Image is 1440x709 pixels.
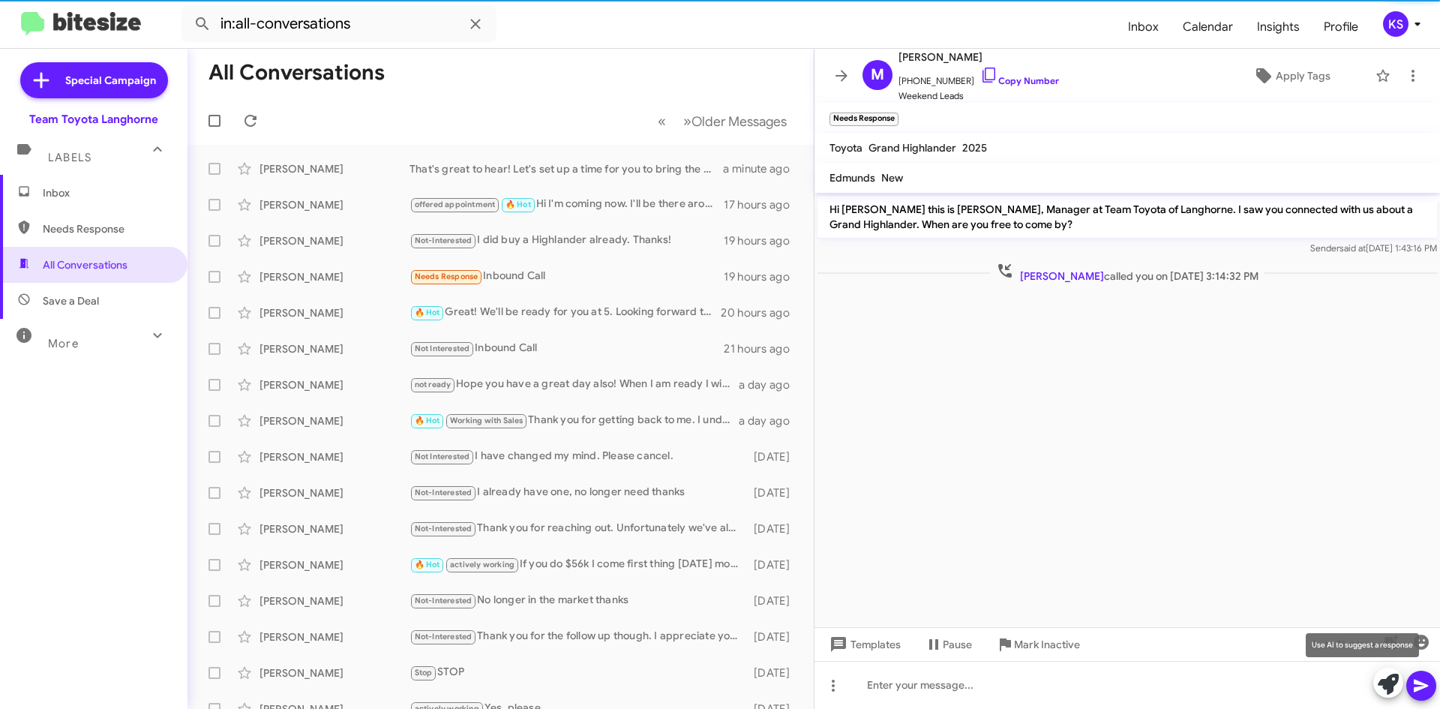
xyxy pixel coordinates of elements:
div: Great! We'll be ready for you at 5. Looking forward to your visit! [409,304,721,321]
div: 17 hours ago [724,197,802,212]
a: Inbox [1116,5,1171,49]
span: Older Messages [691,113,787,130]
span: 2025 [962,141,987,155]
button: Previous [649,106,675,137]
div: Use AI to suggest a response [1306,633,1419,657]
span: Working with Sales [450,416,523,425]
button: Mark Inactive [984,631,1092,658]
span: Not-Interested [415,524,472,533]
div: KS [1383,11,1408,37]
div: Inbound Call [409,268,724,285]
div: [DATE] [746,557,802,572]
div: [DATE] [746,629,802,644]
span: Not Interested [415,344,470,353]
span: Not-Interested [415,632,472,641]
div: Inbound Call [409,340,724,357]
a: Special Campaign [20,62,168,98]
span: Pause [943,631,972,658]
span: 🔥 Hot [415,560,440,569]
span: New [881,171,903,185]
div: [PERSON_NAME] [259,269,409,284]
span: not ready [415,380,451,389]
div: Team Toyota Langhorne [29,112,158,127]
div: a minute ago [723,161,802,176]
span: All Conversations [43,257,127,272]
span: actively working [450,560,514,569]
div: [DATE] [746,665,802,680]
span: [PERSON_NAME] [898,48,1059,66]
button: Pause [913,631,984,658]
div: I did buy a Highlander already. Thanks! [409,232,724,249]
div: [PERSON_NAME] [259,593,409,608]
span: Save a Deal [43,293,99,308]
div: [PERSON_NAME] [259,341,409,356]
a: Profile [1312,5,1370,49]
div: a day ago [739,413,802,428]
div: [DATE] [746,593,802,608]
div: Thank you for reaching out. Unfortunately we've already gone ahead with our car purchase. [409,520,746,537]
div: That's great to hear! Let's set up a time for you to bring the Civic Si in for an evaluation. Whe... [409,161,723,176]
div: 19 hours ago [724,269,802,284]
span: 🔥 Hot [415,308,440,317]
div: 21 hours ago [724,341,802,356]
span: Special Campaign [65,73,156,88]
span: Weekend Leads [898,89,1059,104]
span: [PERSON_NAME] [1020,269,1104,283]
a: Copy Number [980,75,1059,86]
span: said at [1339,242,1366,254]
div: Hope you have a great day also! When I am ready I will let you know what I am looking for. [409,376,739,393]
div: [PERSON_NAME] [259,233,409,248]
button: Next [674,106,796,137]
div: [PERSON_NAME] [259,161,409,176]
span: Not-Interested [415,488,472,497]
div: [DATE] [746,485,802,500]
p: Hi [PERSON_NAME] this is [PERSON_NAME], Manager at Team Toyota of Langhorne. I saw you connected ... [817,196,1437,238]
span: Needs Response [415,272,478,281]
span: Inbox [43,185,170,200]
div: [PERSON_NAME] [259,485,409,500]
div: 19 hours ago [724,233,802,248]
div: 20 hours ago [721,305,802,320]
span: M [871,63,884,87]
div: STOP [409,664,746,681]
div: [PERSON_NAME] [259,413,409,428]
div: Hi I'm coming now. I'll be there around 615 if you have any availability [409,196,724,213]
div: Thank you for the follow up though. I appreciate you reaching out [409,628,746,645]
div: [PERSON_NAME] [259,521,409,536]
span: Not Interested [415,452,470,461]
div: [PERSON_NAME] [259,665,409,680]
button: Templates [814,631,913,658]
span: Mark Inactive [1014,631,1080,658]
a: Insights [1245,5,1312,49]
div: Thank you for getting back to me. I understand your position, but $40k OTD is above what I can do... [409,412,739,429]
span: Labels [48,151,91,164]
h1: All Conversations [208,61,385,85]
input: Search [181,6,496,42]
span: offered appointment [415,200,496,209]
span: Grand Highlander [868,141,956,155]
div: [PERSON_NAME] [259,305,409,320]
span: Edmunds [829,171,875,185]
small: Needs Response [829,113,898,126]
span: Not-Interested [415,596,472,605]
div: [DATE] [746,521,802,536]
nav: Page navigation example [649,106,796,137]
div: I have changed my mind. Please cancel. [409,448,746,465]
span: Sender [DATE] 1:43:16 PM [1310,242,1437,254]
div: [PERSON_NAME] [259,377,409,392]
div: [PERSON_NAME] [259,629,409,644]
span: Toyota [829,141,862,155]
span: 🔥 Hot [505,200,531,209]
span: Not-Interested [415,236,472,245]
div: No longer in the market thanks [409,592,746,609]
div: I already have one, no longer need thanks [409,484,746,501]
span: Templates [826,631,901,658]
a: Calendar [1171,5,1245,49]
span: « [658,112,666,131]
button: Apply Tags [1214,62,1368,89]
span: » [683,112,691,131]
